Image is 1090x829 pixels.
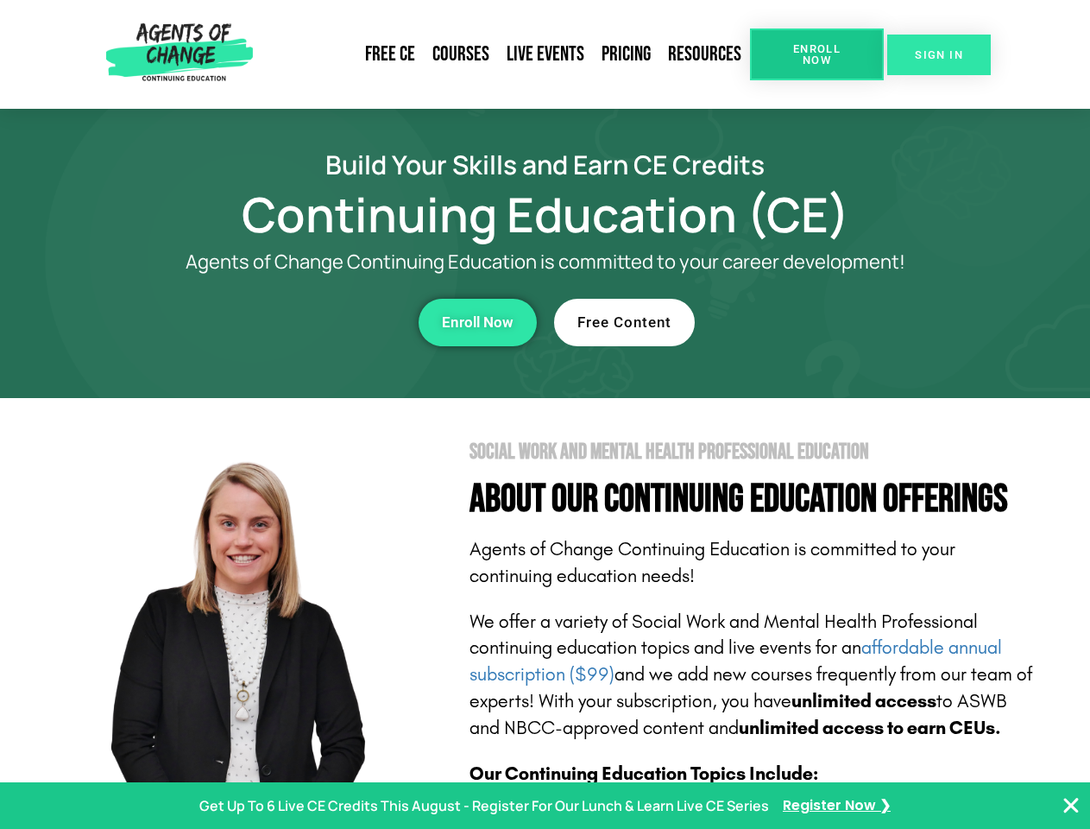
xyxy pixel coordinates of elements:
b: unlimited access [791,690,936,712]
h2: Social Work and Mental Health Professional Education [469,441,1037,463]
a: SIGN IN [887,35,991,75]
a: Register Now ❯ [783,794,891,819]
a: Courses [424,35,498,74]
span: Free Content [577,315,671,330]
b: unlimited access to earn CEUs. [739,717,1001,739]
nav: Menu [260,35,750,74]
p: Agents of Change Continuing Education is committed to your career development! [123,251,968,273]
a: Free CE [356,35,424,74]
button: Close Banner [1061,795,1081,816]
span: Agents of Change Continuing Education is committed to your continuing education needs! [469,538,955,587]
h1: Continuing Education (CE) [54,194,1037,234]
h4: About Our Continuing Education Offerings [469,480,1037,519]
p: Get Up To 6 Live CE Credits This August - Register For Our Lunch & Learn Live CE Series [199,794,769,819]
a: Pricing [593,35,659,74]
span: Enroll Now [778,43,856,66]
h2: Build Your Skills and Earn CE Credits [54,152,1037,177]
a: Free Content [554,299,695,346]
a: Live Events [498,35,593,74]
a: Enroll Now [750,28,884,80]
span: Enroll Now [442,315,513,330]
a: Resources [659,35,750,74]
span: SIGN IN [915,49,963,60]
p: We offer a variety of Social Work and Mental Health Professional continuing education topics and ... [469,609,1037,742]
b: Our Continuing Education Topics Include: [469,763,818,785]
a: Enroll Now [419,299,537,346]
